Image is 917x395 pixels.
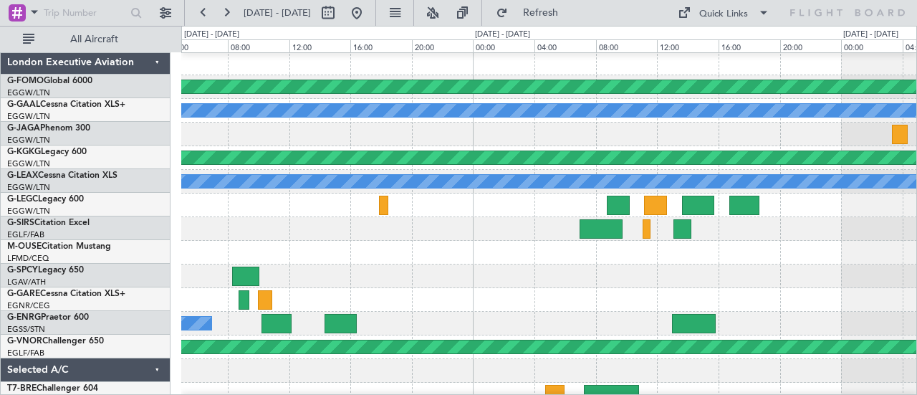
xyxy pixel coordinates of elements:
span: G-SIRS [7,219,34,227]
div: 00:00 [473,39,534,52]
span: G-LEAX [7,171,38,180]
span: G-ENRG [7,313,41,322]
a: EGLF/FAB [7,348,44,358]
span: G-LEGC [7,195,38,204]
a: EGSS/STN [7,324,45,335]
span: G-FOMO [7,77,44,85]
input: Trip Number [44,2,126,24]
span: T7-BRE [7,384,37,393]
div: 08:00 [228,39,289,52]
span: G-GARE [7,290,40,298]
a: EGNR/CEG [7,300,50,311]
div: [DATE] - [DATE] [843,29,898,41]
a: LGAV/ATH [7,277,46,287]
div: 20:00 [412,39,474,52]
a: G-SIRSCitation Excel [7,219,90,227]
button: All Aircraft [16,28,155,51]
a: EGLF/FAB [7,229,44,240]
div: 04:00 [534,39,596,52]
span: Refresh [511,8,571,18]
a: G-GAALCessna Citation XLS+ [7,100,125,109]
span: G-GAAL [7,100,40,109]
div: 12:00 [289,39,351,52]
a: LFMD/CEQ [7,253,49,264]
a: EGGW/LTN [7,135,50,146]
a: EGGW/LTN [7,182,50,193]
a: T7-BREChallenger 604 [7,384,98,393]
a: EGGW/LTN [7,111,50,122]
span: G-VNOR [7,337,42,346]
div: Quick Links [699,7,748,22]
div: [DATE] - [DATE] [475,29,530,41]
a: G-GARECessna Citation XLS+ [7,290,125,298]
div: 16:00 [719,39,780,52]
a: G-LEAXCessna Citation XLS [7,171,117,180]
a: EGGW/LTN [7,87,50,98]
a: G-VNORChallenger 650 [7,337,104,346]
div: 00:00 [841,39,903,52]
span: G-JAGA [7,124,40,133]
a: EGGW/LTN [7,158,50,169]
a: G-FOMOGlobal 6000 [7,77,92,85]
a: EGGW/LTN [7,206,50,216]
a: G-ENRGPraetor 600 [7,313,89,322]
a: G-SPCYLegacy 650 [7,266,84,275]
a: G-KGKGLegacy 600 [7,148,87,156]
div: 20:00 [780,39,842,52]
span: M-OUSE [7,242,42,251]
a: G-LEGCLegacy 600 [7,195,84,204]
span: All Aircraft [37,34,151,44]
a: G-JAGAPhenom 300 [7,124,90,133]
button: Refresh [489,1,575,24]
button: Quick Links [671,1,777,24]
a: M-OUSECitation Mustang [7,242,111,251]
div: 12:00 [657,39,719,52]
div: 08:00 [596,39,658,52]
span: G-SPCY [7,266,38,275]
div: 04:00 [166,39,228,52]
div: 16:00 [350,39,412,52]
span: [DATE] - [DATE] [244,6,311,19]
div: [DATE] - [DATE] [184,29,239,41]
span: G-KGKG [7,148,41,156]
